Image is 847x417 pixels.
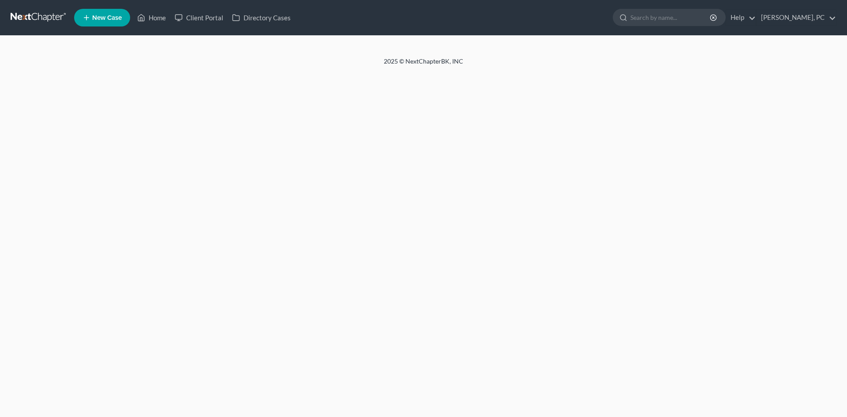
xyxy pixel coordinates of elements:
a: Client Portal [170,10,228,26]
a: [PERSON_NAME], PC [757,10,836,26]
a: Home [133,10,170,26]
a: Help [726,10,756,26]
input: Search by name... [630,9,711,26]
span: New Case [92,15,122,21]
div: 2025 © NextChapterBK, INC [172,57,675,73]
a: Directory Cases [228,10,295,26]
